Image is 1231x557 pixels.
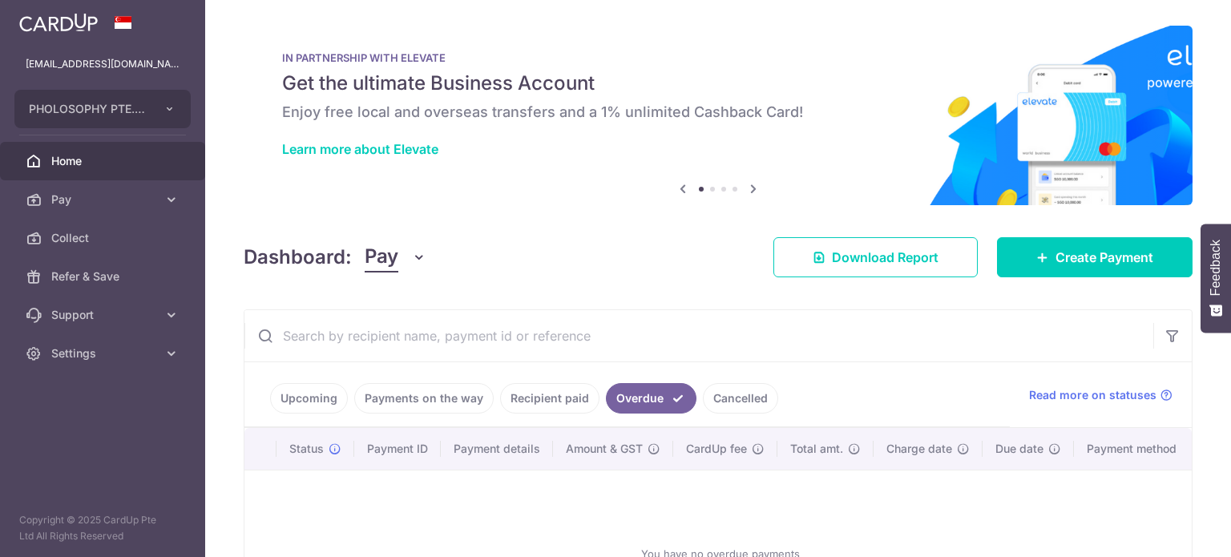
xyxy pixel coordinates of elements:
[1128,509,1215,549] iframe: Opens a widget where you can find more information
[29,101,147,117] span: PHOLOSOPHY PTE. LTD.
[1029,387,1172,403] a: Read more on statuses
[282,141,438,157] a: Learn more about Elevate
[244,243,352,272] h4: Dashboard:
[773,237,978,277] a: Download Report
[51,192,157,208] span: Pay
[790,441,843,457] span: Total amt.
[1029,387,1156,403] span: Read more on statuses
[14,90,191,128] button: PHOLOSOPHY PTE. LTD.
[365,242,398,272] span: Pay
[997,237,1193,277] a: Create Payment
[282,71,1154,96] h5: Get the ultimate Business Account
[244,26,1193,205] img: Renovation banner
[270,383,348,414] a: Upcoming
[26,56,180,72] p: [EMAIL_ADDRESS][DOMAIN_NAME]
[51,153,157,169] span: Home
[995,441,1043,457] span: Due date
[354,428,441,470] th: Payment ID
[244,310,1153,361] input: Search by recipient name, payment id or reference
[703,383,778,414] a: Cancelled
[500,383,599,414] a: Recipient paid
[282,51,1154,64] p: IN PARTNERSHIP WITH ELEVATE
[566,441,643,457] span: Amount & GST
[51,307,157,323] span: Support
[441,428,553,470] th: Payment details
[1074,428,1196,470] th: Payment method
[51,230,157,246] span: Collect
[886,441,952,457] span: Charge date
[19,13,98,32] img: CardUp
[51,268,157,285] span: Refer & Save
[606,383,696,414] a: Overdue
[51,345,157,361] span: Settings
[354,383,494,414] a: Payments on the way
[289,441,324,457] span: Status
[686,441,747,457] span: CardUp fee
[832,248,938,267] span: Download Report
[1201,224,1231,333] button: Feedback - Show survey
[365,242,426,272] button: Pay
[1055,248,1153,267] span: Create Payment
[1209,240,1223,296] span: Feedback
[282,103,1154,122] h6: Enjoy free local and overseas transfers and a 1% unlimited Cashback Card!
